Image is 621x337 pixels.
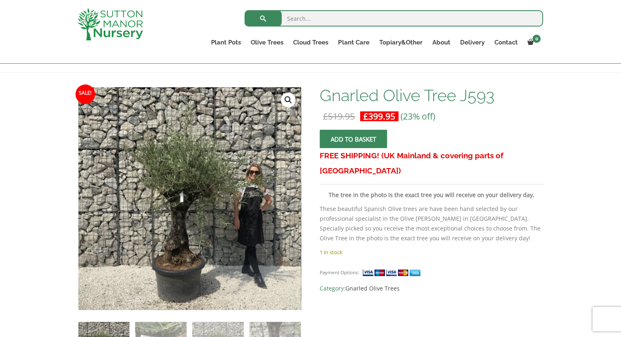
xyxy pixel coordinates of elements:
[362,268,423,277] img: payment supported
[401,111,435,122] span: (23% off)
[333,37,374,48] a: Plant Care
[246,37,288,48] a: Olive Trees
[78,8,143,40] img: logo
[363,111,395,122] bdi: 399.95
[320,87,543,104] h1: Gnarled Olive Tree J593
[76,84,95,104] span: Sale!
[427,37,455,48] a: About
[345,284,400,292] a: Gnarled Olive Trees
[455,37,489,48] a: Delivery
[320,148,543,178] h3: FREE SHIPPING! (UK Mainland & covering parts of [GEOGRAPHIC_DATA])
[281,93,296,107] a: View full-screen image gallery
[522,37,543,48] a: 0
[320,247,543,257] p: 1 in stock
[363,111,368,122] span: £
[320,284,543,293] span: Category:
[245,10,543,27] input: Search...
[489,37,522,48] a: Contact
[320,130,387,148] button: Add to basket
[78,87,301,310] img: Gnarled Olive Tree J593 - IMG 3955 scaled
[320,269,359,275] small: Payment Options:
[329,191,534,199] strong: The tree in the photo is the exact tree you will receive on your delivery day.
[288,37,333,48] a: Cloud Trees
[374,37,427,48] a: Topiary&Other
[320,204,543,243] p: These beautiful Spanish Olive trees are have been hand selected by our professional specialist in...
[323,111,355,122] bdi: 519.95
[206,37,246,48] a: Plant Pots
[323,111,328,122] span: £
[532,35,541,43] span: 0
